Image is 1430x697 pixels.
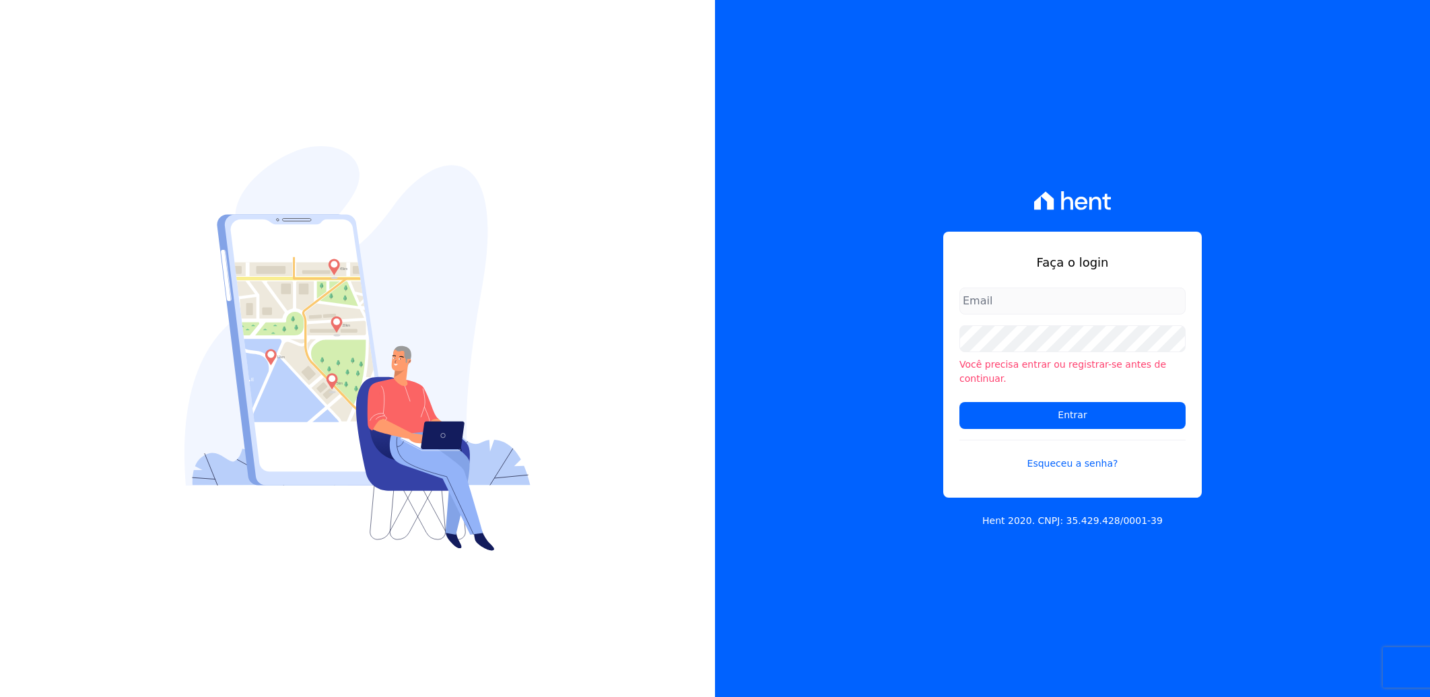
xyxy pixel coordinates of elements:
[982,514,1163,528] p: Hent 2020. CNPJ: 35.429.428/0001-39
[959,402,1186,429] input: Entrar
[959,358,1186,386] li: Você precisa entrar ou registrar-se antes de continuar.
[959,440,1186,471] a: Esqueceu a senha?
[959,288,1186,314] input: Email
[959,253,1186,271] h1: Faça o login
[184,146,531,551] img: Login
